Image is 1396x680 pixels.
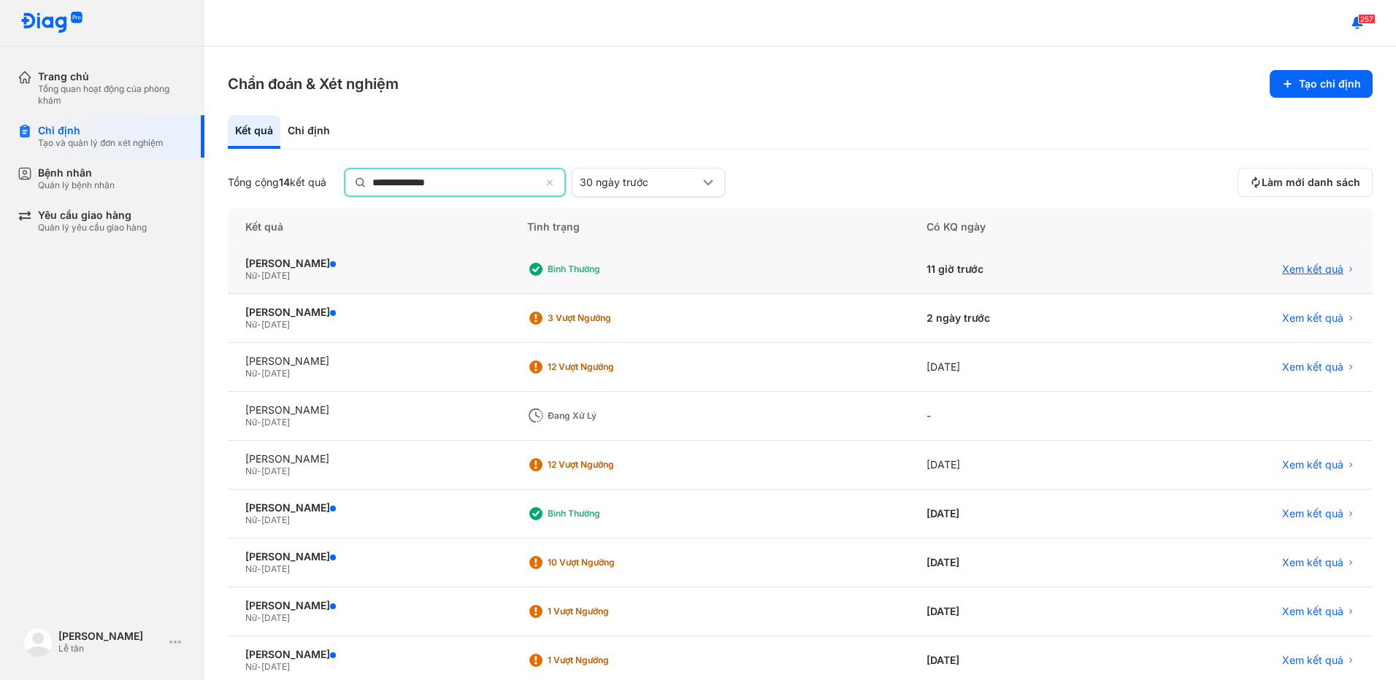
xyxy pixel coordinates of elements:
div: Lễ tân [58,643,164,654]
div: [DATE] [909,441,1130,490]
img: logo [20,12,83,34]
div: Quản lý bệnh nhân [38,179,115,191]
span: - [257,661,261,672]
span: [DATE] [261,417,290,428]
div: Tổng cộng kết quả [228,176,326,189]
img: logo [23,627,53,657]
span: Nữ [245,319,257,330]
span: Nữ [245,465,257,476]
div: [PERSON_NAME] [245,452,492,465]
span: Xem kết quả [1282,360,1343,374]
div: [DATE] [909,587,1130,636]
div: Kết quả [228,209,510,245]
div: Trang chủ [38,70,187,83]
span: Xem kết quả [1282,312,1343,325]
span: - [257,612,261,623]
div: 12 Vượt ngưỡng [548,361,664,373]
div: Yêu cầu giao hàng [38,209,147,222]
div: Chỉ định [38,124,164,137]
button: Làm mới danh sách [1238,168,1373,197]
div: [PERSON_NAME] [245,599,492,612]
span: Xem kết quả [1282,654,1343,667]
span: Làm mới danh sách [1262,176,1360,189]
span: Nữ [245,514,257,525]
button: Tạo chỉ định [1270,70,1373,98]
div: [PERSON_NAME] [245,257,492,270]
span: - [257,465,261,476]
div: [DATE] [909,343,1130,392]
h3: Chẩn đoán & Xét nghiệm [228,74,399,94]
span: [DATE] [261,319,290,330]
span: [DATE] [261,368,290,379]
div: 12 Vượt ngưỡng [548,459,664,471]
div: [PERSON_NAME] [245,306,492,319]
div: Kết quả [228,115,280,149]
div: [PERSON_NAME] [58,630,164,643]
span: 14 [279,176,290,188]
div: Tổng quan hoạt động của phòng khám [38,83,187,107]
span: - [257,563,261,574]
span: [DATE] [261,563,290,574]
div: [DATE] [909,538,1130,587]
span: [DATE] [261,514,290,525]
span: [DATE] [261,465,290,476]
div: [PERSON_NAME] [245,355,492,368]
span: Xem kết quả [1282,263,1343,276]
span: Nữ [245,270,257,281]
span: Xem kết quả [1282,605,1343,618]
div: 3 Vượt ngưỡng [548,312,664,324]
span: Xem kết quả [1282,458,1343,471]
div: - [909,392,1130,441]
span: - [257,417,261,428]
span: [DATE] [261,270,290,281]
div: 30 ngày trước [580,176,699,189]
span: Xem kết quả [1282,507,1343,520]
span: Nữ [245,563,257,574]
div: [PERSON_NAME] [245,550,492,563]
div: [DATE] [909,490,1130,538]
div: Bình thường [548,508,664,519]
div: 1 Vượt ngưỡng [548,606,664,617]
span: - [257,319,261,330]
div: 11 giờ trước [909,245,1130,294]
div: Bình thường [548,263,664,275]
div: Quản lý yêu cầu giao hàng [38,222,147,233]
span: Nữ [245,612,257,623]
span: Nữ [245,417,257,428]
span: Xem kết quả [1282,556,1343,569]
span: 257 [1358,14,1376,24]
div: Tình trạng [510,209,909,245]
div: [PERSON_NAME] [245,403,492,417]
div: Chỉ định [280,115,337,149]
div: 1 Vượt ngưỡng [548,654,664,666]
span: - [257,368,261,379]
div: 10 Vượt ngưỡng [548,557,664,568]
span: Nữ [245,368,257,379]
div: Bệnh nhân [38,166,115,179]
div: 2 ngày trước [909,294,1130,343]
div: Tạo và quản lý đơn xét nghiệm [38,137,164,149]
span: Nữ [245,661,257,672]
span: - [257,270,261,281]
span: [DATE] [261,612,290,623]
span: - [257,514,261,525]
span: [DATE] [261,661,290,672]
div: [PERSON_NAME] [245,648,492,661]
div: Đang xử lý [548,410,664,422]
div: [PERSON_NAME] [245,501,492,514]
div: Có KQ ngày [909,209,1130,245]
